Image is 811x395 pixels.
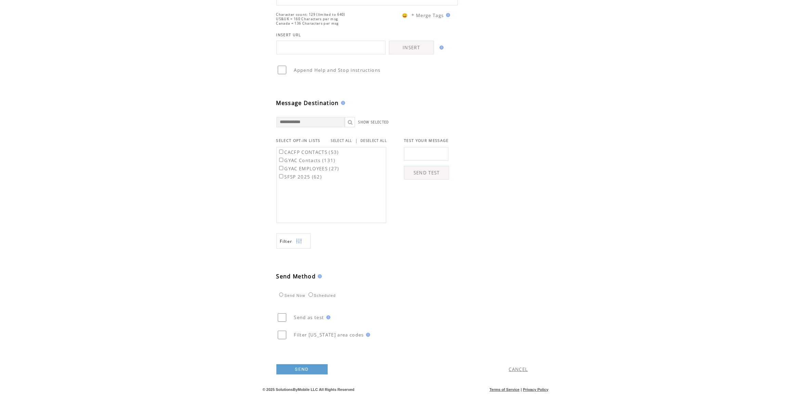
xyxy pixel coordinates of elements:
[276,273,316,280] span: Send Method
[523,387,549,392] a: Privacy Policy
[279,158,284,162] input: GYAC Contacts (131)
[331,139,352,143] a: SELECT ALL
[444,13,450,17] img: help.gif
[276,364,328,374] a: SEND
[263,387,355,392] span: © 2025 SolutionsByMobile LLC All Rights Reserved
[316,274,322,278] img: help.gif
[294,67,381,73] span: Append Help and Stop instructions
[276,138,321,143] span: SELECT OPT-IN LISTS
[402,12,408,18] span: 😀
[276,12,345,17] span: Character count: 129 (limited to 640)
[521,387,522,392] span: |
[294,314,324,320] span: Send as test
[437,45,444,50] img: help.gif
[364,333,370,337] img: help.gif
[276,233,311,249] a: Filter
[307,293,336,298] label: Scheduled
[294,332,364,338] span: Filter [US_STATE] area codes
[276,99,339,107] span: Message Destination
[404,166,449,180] a: SEND TEST
[358,120,389,124] a: SHOW SELECTED
[278,166,339,172] label: GYAC EMPLOYEES (27)
[276,21,339,26] span: Canada = 136 Characters per msg
[355,137,358,144] span: |
[276,17,338,21] span: US&UK = 160 Characters per msg
[277,293,305,298] label: Send Now
[279,174,284,179] input: SFSP 2025 (62)
[339,101,345,105] img: help.gif
[296,234,302,249] img: filters.png
[279,166,284,170] input: GYAC EMPLOYEES (27)
[279,292,284,297] input: Send Now
[361,139,387,143] a: DESELECT ALL
[280,238,292,244] span: Show filters
[324,315,330,319] img: help.gif
[278,157,336,163] label: GYAC Contacts (131)
[309,292,313,297] input: Scheduled
[412,12,444,18] span: * Merge Tags
[278,149,339,155] label: CACFP CONTACTS (53)
[279,149,284,154] input: CACFP CONTACTS (53)
[509,366,528,372] a: CANCEL
[389,41,434,54] a: INSERT
[276,32,301,37] span: INSERT URL
[489,387,520,392] a: Terms of Service
[278,174,322,180] label: SFSP 2025 (62)
[404,138,449,143] span: TEST YOUR MESSAGE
